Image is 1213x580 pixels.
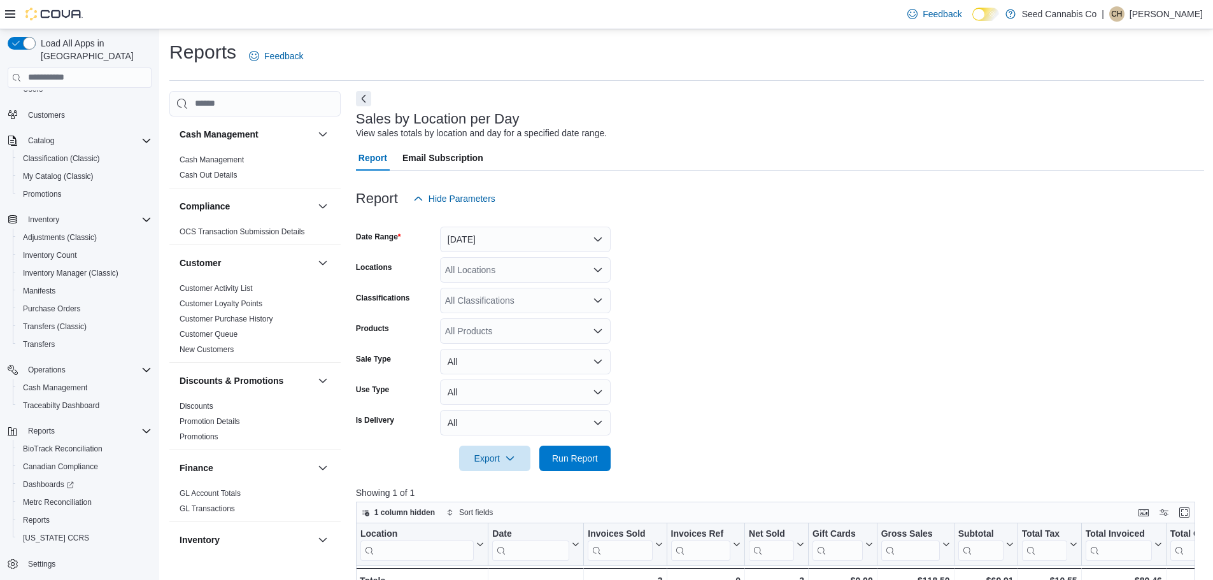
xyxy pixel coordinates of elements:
span: Settings [28,559,55,569]
button: Hide Parameters [408,186,500,211]
button: Inventory Manager (Classic) [13,264,157,282]
span: Transfers [18,337,152,352]
span: Metrc Reconciliation [18,495,152,510]
label: Locations [356,262,392,272]
span: Customer Queue [180,329,238,339]
button: Discounts & Promotions [180,374,313,387]
button: Gift Cards [812,528,873,560]
div: Compliance [169,224,341,244]
span: Classification (Classic) [23,153,100,164]
button: BioTrack Reconciliation [13,440,157,458]
h3: Finance [180,462,213,474]
span: Promotion Details [180,416,240,427]
div: Gross Sales [881,528,939,560]
span: Manifests [23,286,55,296]
button: Open list of options [593,295,603,306]
button: Run Report [539,446,611,471]
a: BioTrack Reconciliation [18,441,108,456]
span: Reports [23,423,152,439]
span: Load All Apps in [GEOGRAPHIC_DATA] [36,37,152,62]
span: Dashboards [23,479,74,490]
p: Seed Cannabis Co [1022,6,1097,22]
span: Dashboards [18,477,152,492]
h3: Customer [180,257,221,269]
a: OCS Transaction Submission Details [180,227,305,236]
a: Customer Purchase History [180,315,273,323]
span: Inventory Count [18,248,152,263]
span: Purchase Orders [18,301,152,316]
label: Classifications [356,293,410,303]
button: Traceabilty Dashboard [13,397,157,414]
a: Feedback [902,1,967,27]
div: Subtotal [958,528,1003,540]
span: My Catalog (Classic) [18,169,152,184]
span: Reports [28,426,55,436]
button: Reports [13,511,157,529]
span: Promotions [18,187,152,202]
span: Transfers (Classic) [18,319,152,334]
div: Total Invoiced [1085,528,1151,560]
span: Sort fields [459,507,493,518]
span: BioTrack Reconciliation [23,444,103,454]
button: Location [360,528,484,560]
button: Finance [180,462,313,474]
a: Reports [18,513,55,528]
button: Purchase Orders [13,300,157,318]
span: Customers [23,107,152,123]
span: Operations [23,362,152,378]
a: New Customers [180,345,234,354]
span: Inventory [28,215,59,225]
p: | [1102,6,1104,22]
p: [PERSON_NAME] [1130,6,1203,22]
span: Customer Activity List [180,283,253,294]
button: Subtotal [958,528,1013,560]
div: Location [360,528,474,540]
button: Export [459,446,530,471]
span: My Catalog (Classic) [23,171,94,181]
span: Customer Loyalty Points [180,299,262,309]
button: Customer [180,257,313,269]
button: Discounts & Promotions [315,373,330,388]
label: Use Type [356,385,389,395]
a: Inventory Manager (Classic) [18,265,124,281]
button: Catalog [3,132,157,150]
span: Transfers (Classic) [23,322,87,332]
a: Cash Out Details [180,171,238,180]
button: Promotions [13,185,157,203]
a: Feedback [244,43,308,69]
button: Next [356,91,371,106]
div: Invoices Ref [670,528,730,560]
a: Transfers (Classic) [18,319,92,334]
button: All [440,349,611,374]
div: Date [492,528,569,560]
div: Invoices Sold [588,528,652,560]
a: GL Transactions [180,504,235,513]
div: Total Tax [1021,528,1067,560]
span: Feedback [264,50,303,62]
span: Report [358,145,387,171]
a: Inventory Count [18,248,82,263]
label: Date Range [356,232,401,242]
span: Purchase Orders [23,304,81,314]
label: Sale Type [356,354,391,364]
a: Cash Management [18,380,92,395]
span: Feedback [923,8,961,20]
button: Operations [3,361,157,379]
label: Is Delivery [356,415,394,425]
div: Total Invoiced [1085,528,1151,540]
button: Invoices Sold [588,528,662,560]
button: Manifests [13,282,157,300]
div: Net Sold [749,528,794,540]
span: Cash Management [18,380,152,395]
a: My Catalog (Classic) [18,169,99,184]
div: Net Sold [749,528,794,560]
a: Customer Loyalty Points [180,299,262,308]
div: Invoices Sold [588,528,652,540]
span: Canadian Compliance [23,462,98,472]
button: Inventory [315,532,330,548]
button: Settings [3,555,157,573]
h3: Compliance [180,200,230,213]
span: Transfers [23,339,55,350]
span: Run Report [552,452,598,465]
button: [DATE] [440,227,611,252]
